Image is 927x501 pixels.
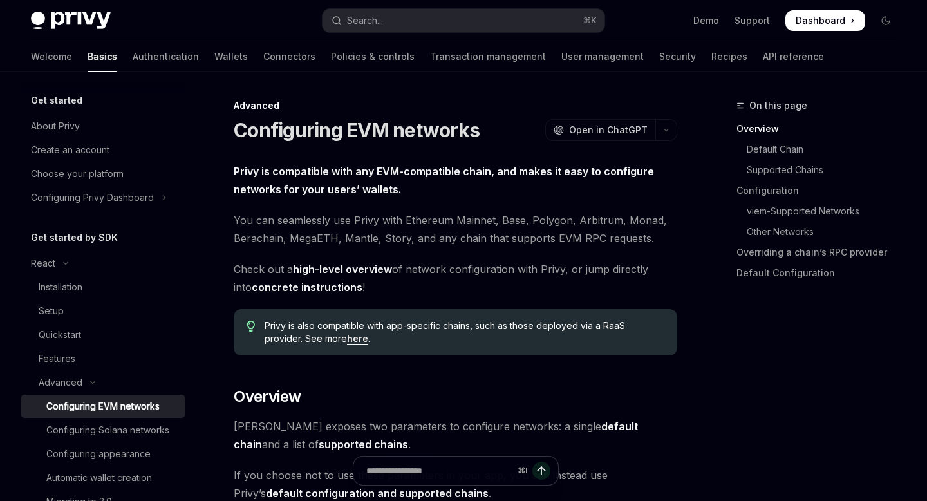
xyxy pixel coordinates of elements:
div: Quickstart [39,327,81,343]
div: Features [39,351,75,366]
a: Overview [736,118,906,139]
a: Automatic wallet creation [21,466,185,489]
a: viem-Supported Networks [736,201,906,222]
button: Toggle Configuring Privy Dashboard section [21,186,185,209]
a: Security [659,41,696,72]
h5: Get started [31,93,82,108]
a: Support [735,14,770,27]
span: Open in ChatGPT [569,124,648,137]
div: Choose your platform [31,166,124,182]
a: high-level overview [293,263,392,276]
a: Welcome [31,41,72,72]
div: Search... [347,13,383,28]
div: About Privy [31,118,80,134]
button: Toggle Advanced section [21,371,185,394]
a: concrete instructions [252,281,362,294]
button: Toggle React section [21,252,185,275]
svg: Tip [247,321,256,332]
a: Configuration [736,180,906,201]
button: Send message [532,462,550,480]
span: Overview [234,386,301,407]
a: supported chains [319,438,408,451]
a: here [347,333,368,345]
div: Advanced [39,375,82,390]
a: Policies & controls [331,41,415,72]
a: Other Networks [736,222,906,242]
div: Advanced [234,99,677,112]
a: Transaction management [430,41,546,72]
span: On this page [749,98,807,113]
div: Automatic wallet creation [46,470,152,486]
a: Default Configuration [736,263,906,283]
button: Open search [323,9,604,32]
input: Ask a question... [366,457,512,485]
div: Create an account [31,142,109,158]
a: About Privy [21,115,185,138]
a: User management [561,41,644,72]
span: Privy is also compatible with app-specific chains, such as those deployed via a RaaS provider. Se... [265,319,664,345]
span: You can seamlessly use Privy with Ethereum Mainnet, Base, Polygon, Arbitrum, Monad, Berachain, Me... [234,211,677,247]
a: Dashboard [785,10,865,31]
a: Choose your platform [21,162,185,185]
a: Configuring Solana networks [21,419,185,442]
span: [PERSON_NAME] exposes two parameters to configure networks: a single and a list of . [234,417,677,453]
a: Configuring EVM networks [21,395,185,418]
a: Default Chain [736,139,906,160]
span: ⌘ K [583,15,597,26]
a: Installation [21,276,185,299]
a: Configuring appearance [21,442,185,466]
div: Configuring Solana networks [46,422,169,438]
div: Setup [39,303,64,319]
a: Features [21,347,185,370]
a: Overriding a chain’s RPC provider [736,242,906,263]
strong: Privy is compatible with any EVM-compatible chain, and makes it easy to configure networks for yo... [234,165,654,196]
a: Wallets [214,41,248,72]
button: Toggle dark mode [876,10,896,31]
div: Configuring Privy Dashboard [31,190,154,205]
div: Configuring EVM networks [46,399,160,414]
h1: Configuring EVM networks [234,118,480,142]
div: React [31,256,55,271]
a: Recipes [711,41,747,72]
div: Configuring appearance [46,446,151,462]
a: Create an account [21,138,185,162]
button: Open in ChatGPT [545,119,655,141]
span: Check out a of network configuration with Privy, or jump directly into ! [234,260,677,296]
a: Quickstart [21,323,185,346]
a: Authentication [133,41,199,72]
div: Installation [39,279,82,295]
a: Basics [88,41,117,72]
a: Supported Chains [736,160,906,180]
a: API reference [763,41,824,72]
img: dark logo [31,12,111,30]
a: Demo [693,14,719,27]
a: Connectors [263,41,315,72]
h5: Get started by SDK [31,230,118,245]
span: Dashboard [796,14,845,27]
a: Setup [21,299,185,323]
